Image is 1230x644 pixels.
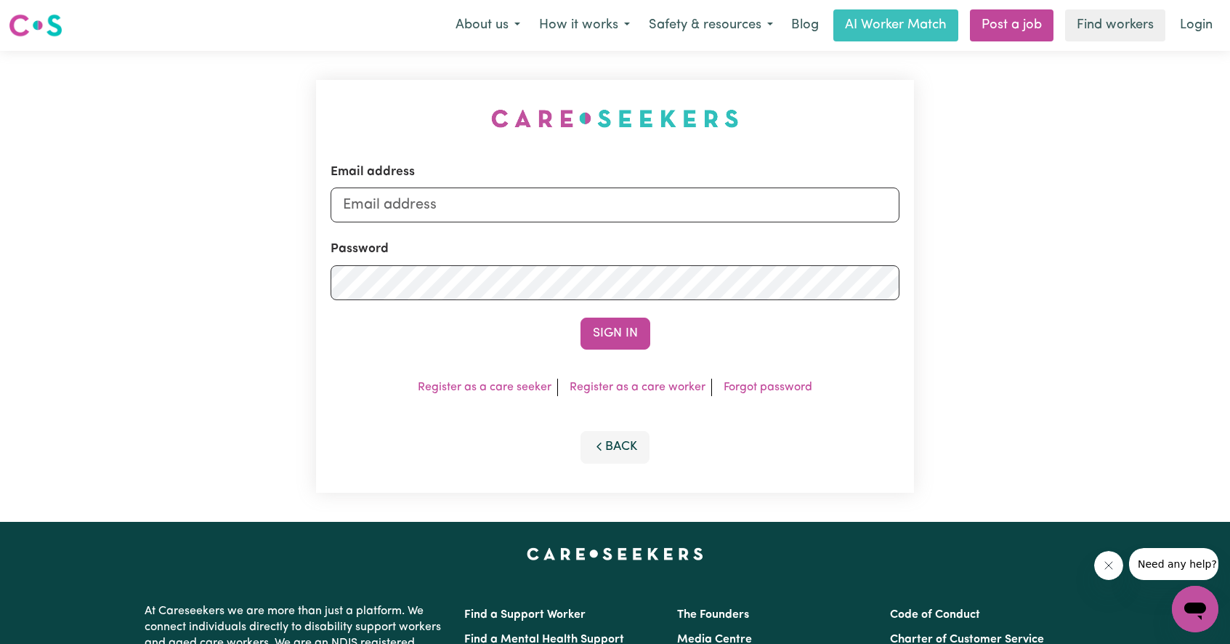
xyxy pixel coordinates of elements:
a: Find workers [1065,9,1165,41]
a: Forgot password [724,382,812,393]
a: Careseekers logo [9,9,62,42]
input: Email address [331,188,899,222]
a: AI Worker Match [833,9,958,41]
label: Password [331,240,389,259]
a: Careseekers home page [527,548,703,560]
iframe: Button to launch messaging window [1172,586,1218,632]
a: Find a Support Worker [464,609,586,621]
img: Careseekers logo [9,12,62,39]
a: Blog [782,9,828,41]
button: Sign In [580,318,650,350]
a: Register as a care worker [570,382,705,393]
button: Safety & resources [639,10,782,41]
iframe: Message from company [1129,548,1218,580]
a: Post a job [970,9,1053,41]
button: About us [446,10,530,41]
a: Register as a care seeker [418,382,551,393]
button: How it works [530,10,639,41]
a: Code of Conduct [890,609,980,621]
a: Login [1171,9,1221,41]
a: The Founders [677,609,749,621]
label: Email address [331,163,415,182]
button: Back [580,431,650,463]
iframe: Close message [1094,551,1123,580]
